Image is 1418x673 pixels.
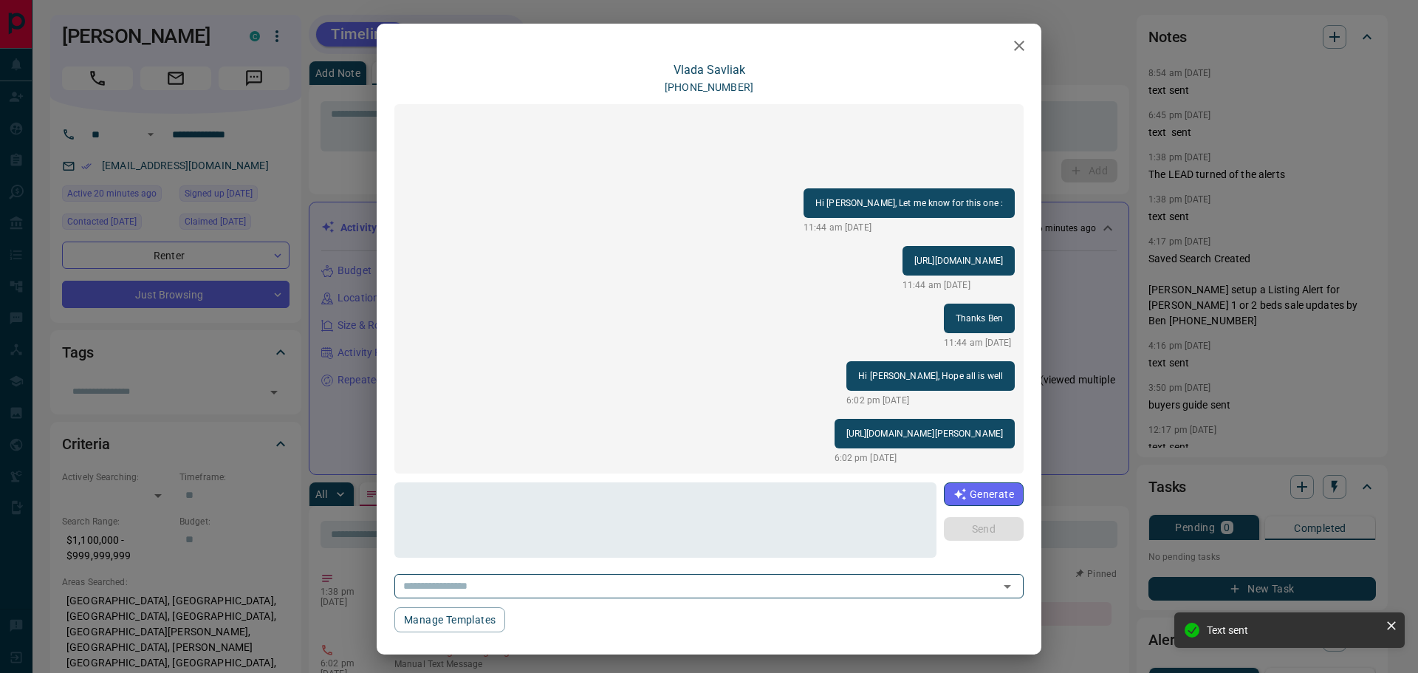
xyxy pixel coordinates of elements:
p: 11:44 am [DATE] [944,336,1015,349]
button: Generate [944,482,1024,506]
button: Manage Templates [394,607,505,632]
p: 6:02 pm [DATE] [846,394,1015,407]
p: Thanks Ben [956,310,1003,327]
p: 11:44 am [DATE] [902,279,1015,292]
p: 6:02 pm [DATE] [835,451,1015,465]
p: Hi [PERSON_NAME], Hope all is well [858,367,1003,385]
p: [PHONE_NUMBER] [665,80,753,95]
button: Open [997,576,1018,597]
div: Text sent [1207,624,1380,636]
p: [URL][DOMAIN_NAME][PERSON_NAME] [846,425,1004,443]
p: [URL][DOMAIN_NAME] [914,252,1003,270]
p: Hi [PERSON_NAME], Let me know for this one : [815,194,1003,212]
a: Vlada Savliak [674,63,745,77]
p: 11:44 am [DATE] [804,221,1015,234]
